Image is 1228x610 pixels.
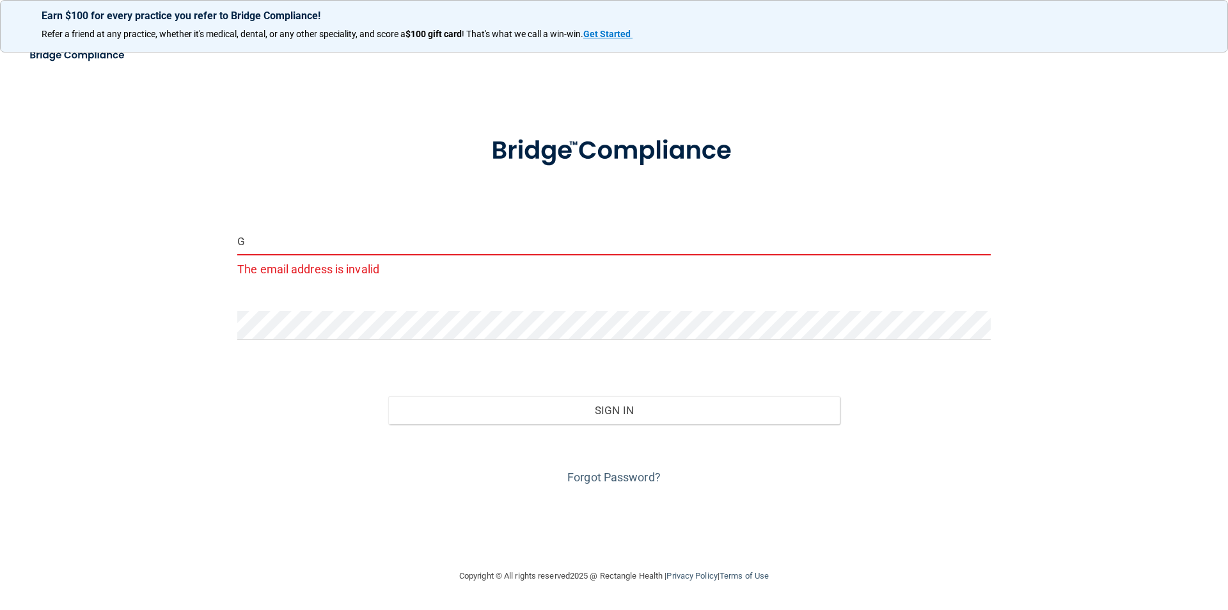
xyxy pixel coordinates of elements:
strong: $100 gift card [405,29,462,39]
input: Email [237,227,991,255]
img: bridge_compliance_login_screen.278c3ca4.svg [19,42,137,68]
strong: Get Started [583,29,631,39]
div: Copyright © All rights reserved 2025 @ Rectangle Health | | [381,556,847,597]
span: Refer a friend at any practice, whether it's medical, dental, or any other speciality, and score a [42,29,405,39]
span: ! That's what we call a win-win. [462,29,583,39]
p: The email address is invalid [237,259,991,280]
img: bridge_compliance_login_screen.278c3ca4.svg [465,118,763,184]
a: Forgot Password? [567,470,661,484]
a: Privacy Policy [666,571,717,581]
a: Terms of Use [720,571,769,581]
button: Sign In [388,396,840,424]
p: Earn $100 for every practice you refer to Bridge Compliance! [42,10,1186,22]
a: Get Started [583,29,633,39]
